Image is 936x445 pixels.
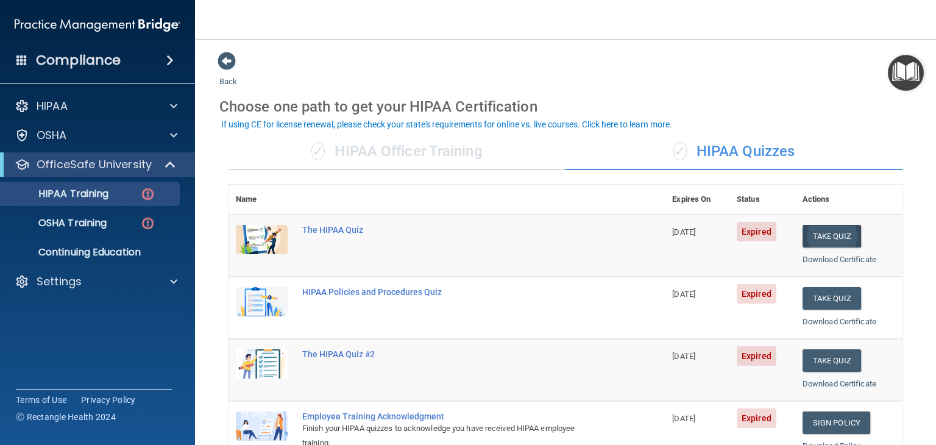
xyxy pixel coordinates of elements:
[737,408,776,428] span: Expired
[16,411,116,423] span: Ⓒ Rectangle Health 2024
[8,217,107,229] p: OSHA Training
[219,89,912,124] div: Choose one path to get your HIPAA Certification
[221,120,672,129] div: If using CE for license renewal, please check your state's requirements for online vs. live cours...
[229,133,565,170] div: HIPAA Officer Training
[803,349,861,372] button: Take Quiz
[302,287,604,297] div: HIPAA Policies and Procedures Quiz
[729,185,795,215] th: Status
[15,99,177,113] a: HIPAA
[803,225,861,247] button: Take Quiz
[737,222,776,241] span: Expired
[311,142,325,160] span: ✓
[672,290,695,299] span: [DATE]
[795,185,902,215] th: Actions
[565,133,902,170] div: HIPAA Quizzes
[888,55,924,91] button: Open Resource Center
[302,411,604,421] div: Employee Training Acknowledgment
[302,225,604,235] div: The HIPAA Quiz
[803,317,876,326] a: Download Certificate
[803,287,861,310] button: Take Quiz
[140,187,155,202] img: danger-circle.6113f641.png
[8,188,108,200] p: HIPAA Training
[302,349,604,359] div: The HIPAA Quiz #2
[15,274,177,289] a: Settings
[737,346,776,366] span: Expired
[803,255,876,264] a: Download Certificate
[726,365,921,413] iframe: Drift Widget Chat Controller
[36,52,121,69] h4: Compliance
[673,142,687,160] span: ✓
[37,99,68,113] p: HIPAA
[15,128,177,143] a: OSHA
[16,394,66,406] a: Terms of Use
[672,352,695,361] span: [DATE]
[737,284,776,304] span: Expired
[219,62,237,86] a: Back
[15,157,177,172] a: OfficeSafe University
[37,128,67,143] p: OSHA
[803,411,870,434] a: Sign Policy
[672,227,695,237] span: [DATE]
[665,185,729,215] th: Expires On
[15,13,180,37] img: PMB logo
[8,246,174,258] p: Continuing Education
[81,394,136,406] a: Privacy Policy
[229,185,295,215] th: Name
[37,157,152,172] p: OfficeSafe University
[672,414,695,423] span: [DATE]
[140,216,155,231] img: danger-circle.6113f641.png
[219,118,674,130] button: If using CE for license renewal, please check your state's requirements for online vs. live cours...
[37,274,82,289] p: Settings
